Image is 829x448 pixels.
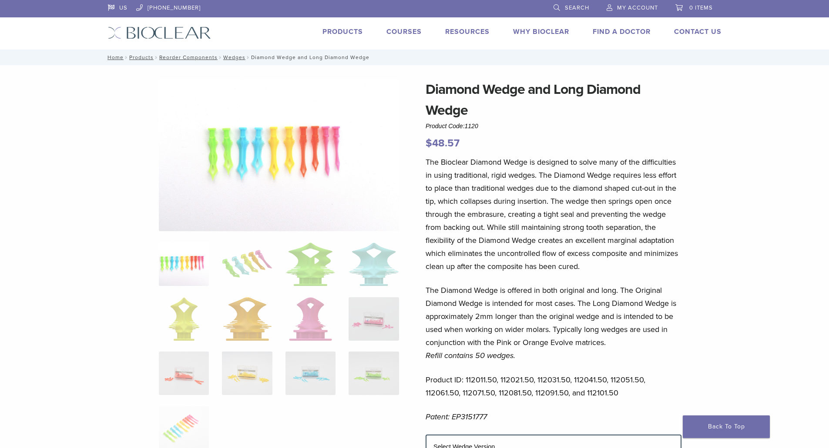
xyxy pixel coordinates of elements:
span: Search [565,4,589,11]
img: Diamond Wedge and Long Diamond Wedge - Image 10 [222,352,272,395]
nav: Diamond Wedge and Long Diamond Wedge [101,50,728,65]
a: Courses [386,27,422,36]
img: Diamond Wedge and Long Diamond Wedge - Image 9 [159,352,209,395]
span: / [218,55,223,60]
img: Bioclear [108,27,211,39]
em: Refill contains 50 wedges. [426,351,515,360]
img: DSC_0187_v3-1920x1218-1-324x324.png [159,242,209,286]
a: Products [322,27,363,36]
p: Product ID: 112011.50, 112021.50, 112031.50, 112041.50, 112051.50, 112061.50, 112071.50, 112081.5... [426,373,681,399]
a: Reorder Components [159,54,218,60]
span: $ [426,137,432,149]
img: Diamond Wedge and Long Diamond Wedge - Image 4 [349,242,399,286]
p: The Bioclear Diamond Wedge is designed to solve many of the difficulties in using traditional, ri... [426,156,681,273]
img: Diamond Wedge and Long Diamond Wedge - Image 2 [222,242,272,286]
a: Resources [445,27,490,36]
em: Patent: EP3151777 [426,412,487,421]
a: Wedges [223,54,245,60]
img: DSC_0187_v3-1920x1218-1.png [159,79,399,231]
span: Product Code: [426,123,478,129]
bdi: 48.57 [426,137,460,149]
img: Diamond Wedge and Long Diamond Wedge - Image 6 [223,297,272,341]
img: Diamond Wedge and Long Diamond Wedge - Image 7 [289,297,332,341]
img: Diamond Wedge and Long Diamond Wedge - Image 11 [285,352,336,395]
span: 0 items [689,4,713,11]
img: Diamond Wedge and Long Diamond Wedge - Image 5 [168,297,200,341]
a: Contact Us [674,27,722,36]
p: The Diamond Wedge is offered in both original and long. The Original Diamond Wedge is intended fo... [426,284,681,362]
span: / [245,55,251,60]
span: 1120 [465,123,478,129]
img: Diamond Wedge and Long Diamond Wedge - Image 3 [285,242,336,286]
a: Home [105,54,124,60]
h1: Diamond Wedge and Long Diamond Wedge [426,79,681,121]
a: Back To Top [683,415,770,438]
a: Find A Doctor [593,27,651,36]
span: / [154,55,159,60]
img: Diamond Wedge and Long Diamond Wedge - Image 8 [349,297,399,341]
a: Why Bioclear [513,27,569,36]
a: Products [129,54,154,60]
span: My Account [617,4,658,11]
img: Diamond Wedge and Long Diamond Wedge - Image 12 [349,352,399,395]
span: / [124,55,129,60]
